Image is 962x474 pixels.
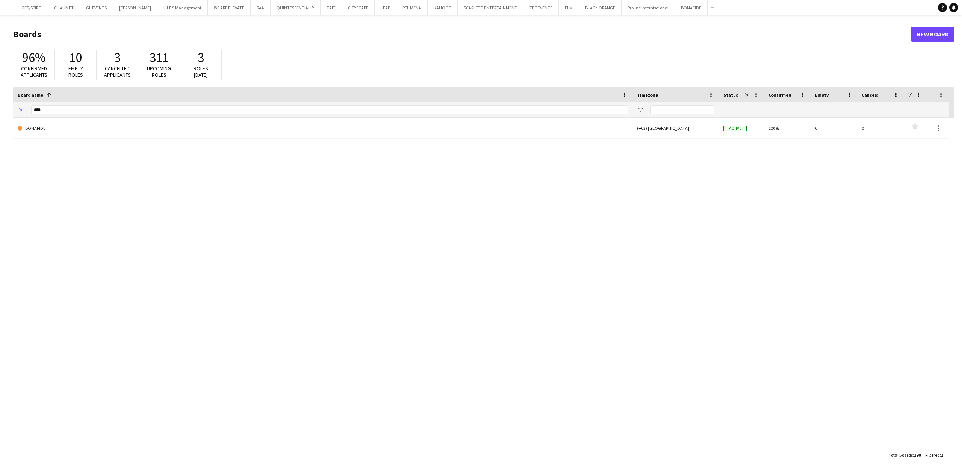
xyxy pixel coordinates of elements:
span: Total Boards [889,452,913,458]
button: TAIT [321,0,342,15]
button: L.I.P.S Management [157,0,208,15]
span: Status [723,92,738,98]
span: Upcoming roles [147,65,171,78]
button: BONAFIDE [675,0,708,15]
button: Open Filter Menu [637,106,644,113]
button: LEAP [375,0,396,15]
span: Cancels [862,92,878,98]
button: KAHOOT [428,0,458,15]
button: ELM [559,0,579,15]
button: GL EVENTS [80,0,113,15]
span: 190 [914,452,921,458]
span: Cancelled applicants [104,65,131,78]
span: 96% [22,49,45,66]
span: Empty roles [68,65,83,78]
span: 1 [941,452,943,458]
span: Roles [DATE] [194,65,208,78]
h1: Boards [13,29,911,40]
div: : [889,448,921,462]
span: Confirmed applicants [21,65,47,78]
a: New Board [911,27,954,42]
div: 100% [764,118,811,138]
button: QUINTESSENTIALLY [271,0,321,15]
button: CITYSCAPE [342,0,375,15]
span: Timezone [637,92,658,98]
div: : [925,448,943,462]
span: 3 [114,49,121,66]
span: Board name [18,92,43,98]
span: Empty [815,92,829,98]
button: SCARLETT ENTERTAINMENT [458,0,523,15]
button: GES/SPIRO [15,0,48,15]
input: Board name Filter Input [31,105,628,114]
span: Active [723,126,747,131]
button: PFL MENA [396,0,428,15]
span: 10 [69,49,82,66]
button: TEC EVENTS [523,0,559,15]
button: [PERSON_NAME] [113,0,157,15]
span: Confirmed [768,92,791,98]
div: 0 [857,118,904,138]
button: Proline Interntational [622,0,675,15]
button: BLACK ORANGE [579,0,622,15]
button: WE ARE ELEVATE [208,0,251,15]
a: BONAFIDE [18,118,628,139]
button: CHAUMET [48,0,80,15]
input: Timezone Filter Input [650,105,714,114]
button: Open Filter Menu [18,106,24,113]
span: Filtered [925,452,940,458]
div: 0 [811,118,857,138]
button: RAA [251,0,271,15]
span: 311 [150,49,169,66]
span: 3 [198,49,204,66]
div: (+03) [GEOGRAPHIC_DATA] [632,118,719,138]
